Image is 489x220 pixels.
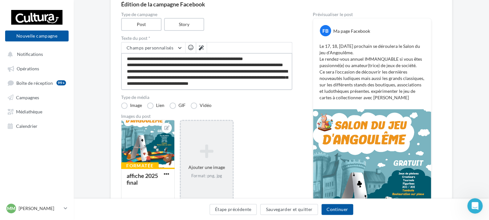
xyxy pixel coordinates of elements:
label: Type de média [121,95,292,100]
div: Édition de la campagne Facebook [121,1,442,7]
a: MM [PERSON_NAME] [5,202,69,215]
div: Ma page Facebook [333,28,370,34]
label: Image [121,102,142,109]
div: Prévisualiser le post [313,12,431,17]
label: Type de campagne [121,12,292,17]
button: Champs personnalisés [121,42,185,53]
span: Boîte de réception [16,80,53,85]
iframe: Intercom live chat [467,198,483,214]
a: Boîte de réception99+ [4,77,70,89]
label: Texte du post * [121,36,292,40]
button: Notifications [4,48,67,60]
a: Campagnes [4,91,70,103]
a: Calendrier [4,120,70,131]
span: Champs personnalisés [127,45,173,50]
a: Médiathèque [4,105,70,117]
div: FB [320,25,331,36]
div: Images du post [121,114,292,119]
p: [PERSON_NAME] [19,205,61,212]
label: Post [121,18,162,31]
span: Médiathèque [16,109,42,114]
span: MM [7,205,15,212]
span: Campagnes [16,94,39,100]
button: Continuer [321,204,353,215]
label: GIF [170,102,186,109]
label: Story [164,18,204,31]
span: Opérations [17,66,39,71]
a: Opérations [4,62,70,74]
div: 99+ [56,80,66,85]
span: Notifications [17,51,43,57]
p: Le 17, 18, [DATE] prochain se déroulera le Salon du jeu d'Angoulême. Le rendez-vous annuel IMMANQ... [319,43,425,101]
label: Vidéo [191,102,211,109]
div: Formatée [121,162,159,169]
label: Lien [147,102,164,109]
button: Sauvegarder et quitter [260,204,318,215]
span: Calendrier [16,123,37,128]
button: Nouvelle campagne [5,31,69,41]
div: affiche 2025 final [127,172,158,186]
button: Étape précédente [210,204,257,215]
